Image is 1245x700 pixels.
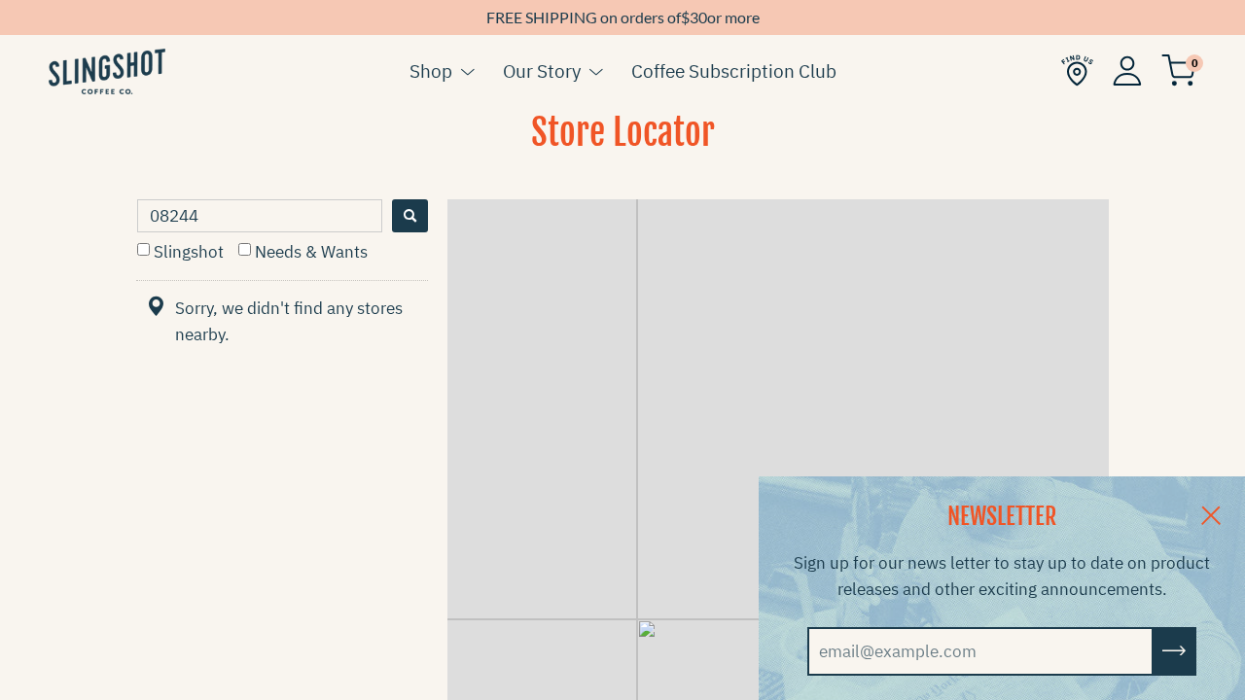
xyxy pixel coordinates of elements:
[690,8,707,26] span: 30
[783,550,1221,603] p: Sign up for our news letter to stay up to date on product releases and other exciting announcements.
[392,199,428,232] button: Search
[1061,54,1093,87] img: Find Us
[631,56,836,86] a: Coffee Subscription Club
[137,241,224,262] label: Slingshot
[1186,54,1203,72] span: 0
[1113,55,1142,86] img: Account
[1161,59,1196,83] a: 0
[409,56,452,86] a: Shop
[783,501,1221,534] h2: NEWSLETTER
[681,8,690,26] span: $
[136,109,1109,182] h1: Store Locator
[807,627,1154,676] input: email@example.com
[175,296,428,348] span: Sorry, we didn't find any stores nearby.
[238,243,251,256] input: Needs & Wants
[503,56,581,86] a: Our Story
[238,241,368,262] label: Needs & Wants
[137,243,150,256] input: Slingshot
[1161,54,1196,87] img: cart
[137,199,382,232] input: Type a postcode or address...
